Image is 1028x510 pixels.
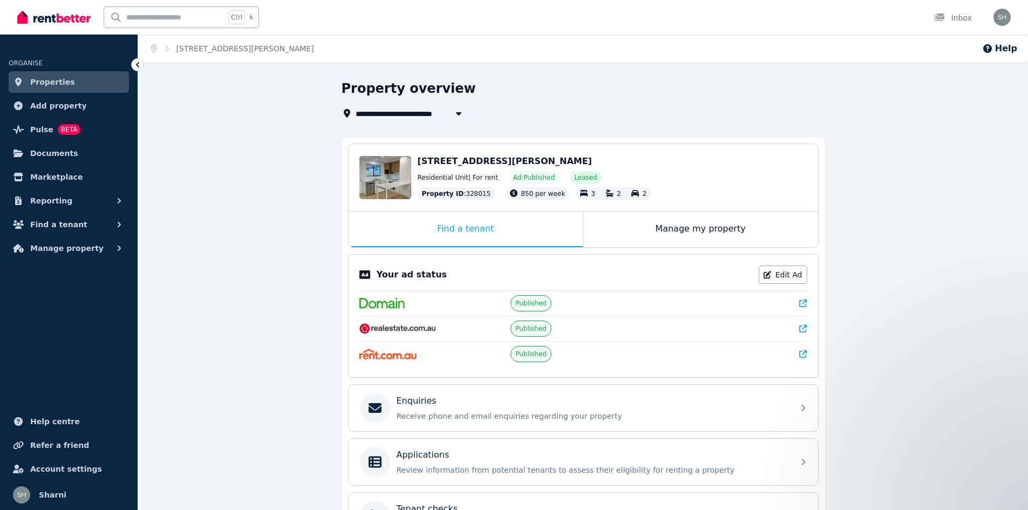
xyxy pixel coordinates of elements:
[515,350,547,358] span: Published
[249,13,253,22] span: k
[9,166,129,188] a: Marketplace
[521,190,565,198] span: 850 per week
[991,473,1017,499] iframe: Intercom live chat
[17,9,91,25] img: RentBetter
[13,486,30,504] img: Sharni
[583,212,818,247] div: Manage my property
[30,463,102,475] span: Account settings
[176,44,314,53] a: [STREET_ADDRESS][PERSON_NAME]
[342,80,476,97] h1: Property overview
[349,439,818,485] a: ApplicationsReview information from potential tenants to assess their eligibility for renting a p...
[9,411,129,432] a: Help centre
[349,385,818,431] a: EnquiriesReceive phone and email enquiries regarding your property
[591,190,595,198] span: 3
[9,95,129,117] a: Add property
[30,218,87,231] span: Find a tenant
[9,59,43,67] span: ORGANISE
[513,173,555,182] span: Ad: Published
[30,147,78,160] span: Documents
[642,190,646,198] span: 2
[418,156,592,166] span: [STREET_ADDRESS][PERSON_NAME]
[397,411,787,421] p: Receive phone and email enquiries regarding your property
[138,35,327,63] nav: Breadcrumb
[349,212,583,247] div: Find a tenant
[934,12,972,23] div: Inbox
[30,171,83,183] span: Marketplace
[397,395,437,407] p: Enquiries
[359,298,405,309] img: Domain.com.au
[30,123,53,136] span: Pulse
[759,266,807,284] a: Edit Ad
[359,323,437,334] img: RealEstate.com.au
[9,190,129,212] button: Reporting
[9,119,129,140] a: PulseBETA
[9,71,129,93] a: Properties
[422,189,464,198] span: Property ID
[58,124,80,135] span: BETA
[9,458,129,480] a: Account settings
[30,99,87,112] span: Add property
[993,9,1011,26] img: Sharni
[9,434,129,456] a: Refer a friend
[228,10,245,24] span: Ctrl
[30,76,75,89] span: Properties
[515,299,547,308] span: Published
[377,268,447,281] p: Your ad status
[574,173,597,182] span: Leased
[397,465,787,475] p: Review information from potential tenants to assess their eligibility for renting a property
[418,173,498,182] span: Residential Unit | For rent
[9,237,129,259] button: Manage property
[617,190,621,198] span: 2
[9,214,129,235] button: Find a tenant
[30,242,104,255] span: Manage property
[30,194,72,207] span: Reporting
[397,448,450,461] p: Applications
[359,349,417,359] img: Rent.com.au
[30,439,89,452] span: Refer a friend
[515,324,547,333] span: Published
[418,187,495,200] div: : 328015
[39,488,66,501] span: Sharni
[9,142,129,164] a: Documents
[30,415,80,428] span: Help centre
[982,42,1017,55] button: Help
